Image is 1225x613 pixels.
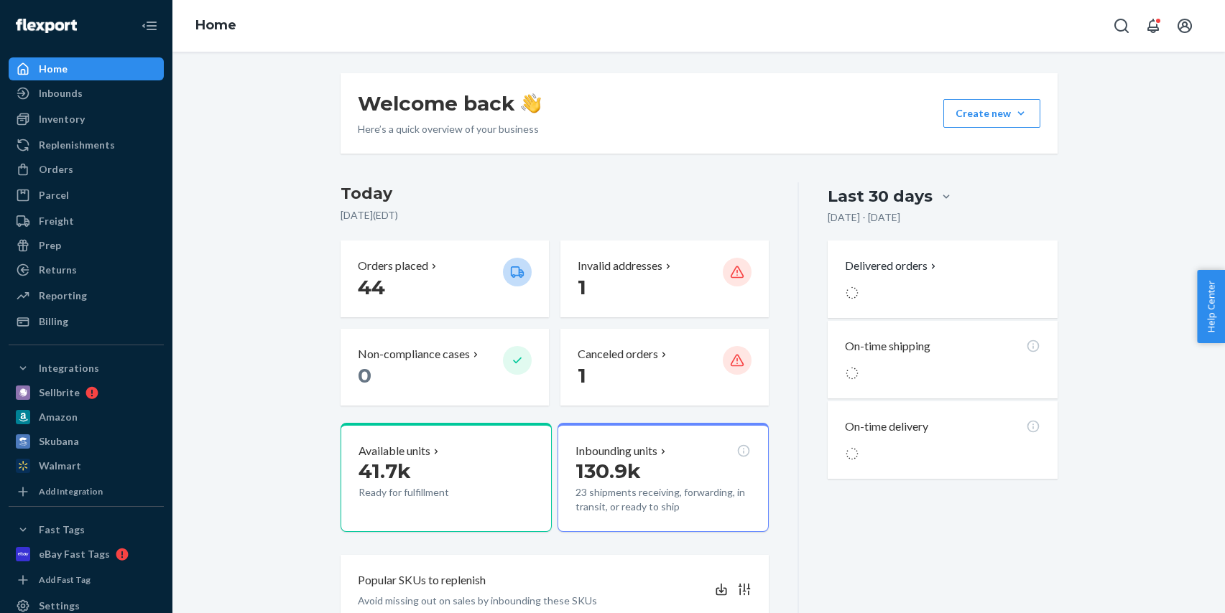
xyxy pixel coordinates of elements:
[1132,570,1211,606] iframe: Opens a widget where you can chat to one of our agents
[9,518,164,541] button: Fast Tags
[9,543,164,566] a: eBay Fast Tags
[39,86,83,100] div: Inbounds
[39,410,78,424] div: Amazon
[358,90,541,116] h1: Welcome back
[39,314,68,329] div: Billing
[9,454,164,477] a: Walmart
[39,485,103,497] div: Add Integration
[39,289,87,303] div: Reporting
[828,185,933,207] div: Last 30 days
[9,134,164,156] a: Replenishments
[9,258,164,281] a: Returns
[39,214,74,228] div: Freight
[358,122,541,136] p: Here’s a quick overview of your business
[578,275,586,299] span: 1
[359,459,411,483] span: 41.7k
[575,485,751,514] p: 23 shipments receiving, forwarding, in transit, or ready to ship
[358,572,486,589] p: Popular SKUs to replenish
[9,483,164,500] a: Add Integration
[39,434,79,449] div: Skubana
[359,443,430,459] p: Available units
[9,184,164,207] a: Parcel
[9,82,164,105] a: Inbounds
[9,210,164,233] a: Freight
[39,459,81,473] div: Walmart
[560,329,769,406] button: Canceled orders 1
[195,17,236,33] a: Home
[39,62,68,76] div: Home
[39,361,99,375] div: Integrations
[358,346,470,362] p: Non-compliance cases
[9,406,164,429] a: Amazon
[39,523,85,537] div: Fast Tags
[39,599,80,613] div: Settings
[578,346,658,362] p: Canceled orders
[9,430,164,453] a: Skubana
[39,138,115,152] div: Replenishments
[135,11,164,40] button: Close Navigation
[9,571,164,589] a: Add Fast Tag
[575,459,641,483] span: 130.9k
[39,574,91,586] div: Add Fast Tag
[341,329,549,406] button: Non-compliance cases 0
[16,19,77,33] img: Flexport logo
[341,423,552,532] button: Available units41.7kReady for fulfillment
[845,338,930,355] p: On-time shipping
[39,385,80,400] div: Sellbrite
[560,240,769,317] button: Invalid addresses 1
[39,547,110,561] div: eBay Fast Tags
[39,238,61,253] div: Prep
[828,210,900,225] p: [DATE] - [DATE]
[943,99,1040,128] button: Create new
[341,182,769,205] h3: Today
[359,485,491,500] p: Ready for fulfillment
[39,263,77,277] div: Returns
[558,423,769,532] button: Inbounding units130.9k23 shipments receiving, forwarding, in transit, or ready to ship
[9,234,164,257] a: Prep
[9,57,164,80] a: Home
[845,258,939,274] button: Delivered orders
[358,594,597,608] p: Avoid missing out on sales by inbounding these SKUs
[9,108,164,131] a: Inventory
[575,443,657,459] p: Inbounding units
[578,363,586,388] span: 1
[9,284,164,307] a: Reporting
[1139,11,1168,40] button: Open notifications
[358,258,428,274] p: Orders placed
[39,112,85,126] div: Inventory
[9,158,164,181] a: Orders
[9,310,164,333] a: Billing
[358,363,371,388] span: 0
[341,240,549,317] button: Orders placed 44
[845,418,928,435] p: On-time delivery
[184,5,248,47] ol: breadcrumbs
[9,357,164,380] button: Integrations
[358,275,385,299] span: 44
[521,93,541,113] img: hand-wave emoji
[1197,270,1225,343] button: Help Center
[578,258,662,274] p: Invalid addresses
[39,162,73,177] div: Orders
[1107,11,1136,40] button: Open Search Box
[341,208,769,223] p: [DATE] ( EDT )
[39,188,69,202] div: Parcel
[1170,11,1199,40] button: Open account menu
[9,381,164,404] a: Sellbrite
